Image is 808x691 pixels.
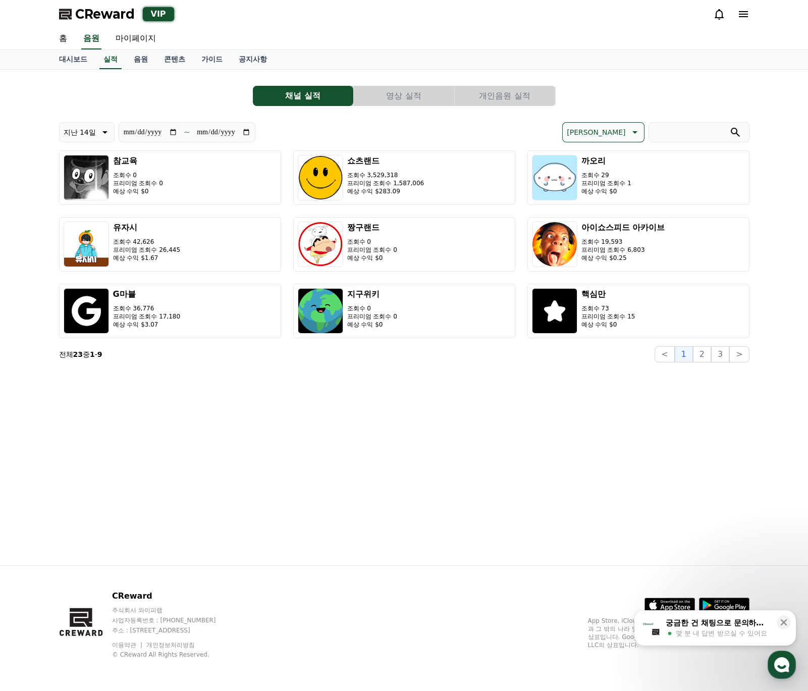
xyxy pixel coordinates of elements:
[354,86,455,106] a: 영상 실적
[113,179,163,187] p: 프리미엄 조회수 0
[59,349,102,359] p: 전체 중 -
[32,335,38,343] span: 홈
[347,238,397,246] p: 조회수 0
[253,86,353,106] button: 채널 실적
[354,86,454,106] button: 영상 실적
[693,346,711,362] button: 2
[729,346,749,362] button: >
[156,50,193,69] a: 콘텐츠
[581,222,665,234] h3: 아이쇼스피드 아카이브
[527,217,749,272] button: 아이쇼스피드 아카이브 조회수 19,593 프리미엄 조회수 6,803 예상 수익 $0.25
[347,155,424,167] h3: 쇼츠랜드
[347,288,397,300] h3: 지구위키
[126,50,156,69] a: 음원
[298,288,343,334] img: 지구위키
[64,288,109,334] img: G마블
[156,335,168,343] span: 설정
[562,122,644,142] button: [PERSON_NAME]
[347,187,424,195] p: 예상 수익 $283.09
[64,222,109,267] img: 유자시
[581,304,635,312] p: 조회수 73
[581,288,635,300] h3: 핵심만
[193,50,231,69] a: 가이드
[298,155,343,200] img: 쇼츠랜드
[455,86,556,106] a: 개인음원 실적
[347,254,397,262] p: 예상 수익 $0
[532,222,577,267] img: 아이쇼스피드 아카이브
[59,284,281,338] button: G마블 조회수 36,776 프리미엄 조회수 17,180 예상 수익 $3.07
[347,312,397,321] p: 프리미엄 조회수 0
[581,179,631,187] p: 프리미엄 조회수 1
[113,254,181,262] p: 예상 수익 $1.67
[75,6,135,22] span: CReward
[588,617,749,649] p: App Store, iCloud, iCloud Drive 및 iTunes Store는 미국과 그 밖의 나라 및 지역에서 등록된 Apple Inc.의 서비스 상표입니다. Goo...
[59,122,115,142] button: 지난 14일
[527,150,749,205] button: 까오리 조회수 29 프리미엄 조회수 1 예상 수익 $0
[532,288,577,334] img: 핵심만
[581,246,665,254] p: 프리미엄 조회수 6,803
[675,346,693,362] button: 1
[92,336,104,344] span: 대화
[81,28,101,49] a: 음원
[293,150,515,205] button: 쇼츠랜드 조회수 3,529,318 프리미엄 조회수 1,587,006 예상 수익 $283.09
[112,606,235,614] p: 주식회사 와이피랩
[231,50,275,69] a: 공지사항
[59,217,281,272] button: 유자시 조회수 42,626 프리미엄 조회수 26,445 예상 수익 $1.67
[113,155,163,167] h3: 참교육
[655,346,674,362] button: <
[113,312,181,321] p: 프리미엄 조회수 17,180
[64,125,96,139] p: 지난 14일
[64,155,109,200] img: 참교육
[107,28,164,49] a: 마이페이지
[347,222,397,234] h3: 짱구랜드
[51,28,75,49] a: 홈
[293,284,515,338] button: 지구위키 조회수 0 프리미엄 조회수 0 예상 수익 $0
[73,350,83,358] strong: 23
[527,284,749,338] button: 핵심만 조회수 73 프리미엄 조회수 15 예상 수익 $0
[143,7,174,21] div: VIP
[581,254,665,262] p: 예상 수익 $0.25
[113,222,181,234] h3: 유자시
[99,50,122,69] a: 실적
[97,350,102,358] strong: 9
[347,171,424,179] p: 조회수 3,529,318
[59,150,281,205] button: 참교육 조회수 0 프리미엄 조회수 0 예상 수익 $0
[347,246,397,254] p: 프리미엄 조회수 0
[146,642,195,649] a: 개인정보처리방침
[113,321,181,329] p: 예상 수익 $3.07
[51,50,95,69] a: 대시보드
[112,651,235,659] p: © CReward All Rights Reserved.
[298,222,343,267] img: 짱구랜드
[112,616,235,624] p: 사업자등록번호 : [PHONE_NUMBER]
[253,86,354,106] a: 채널 실적
[567,125,625,139] p: [PERSON_NAME]
[113,187,163,195] p: 예상 수익 $0
[67,320,130,345] a: 대화
[347,179,424,187] p: 프리미엄 조회수 1,587,006
[112,590,235,602] p: CReward
[130,320,194,345] a: 설정
[112,626,235,634] p: 주소 : [STREET_ADDRESS]
[3,320,67,345] a: 홈
[581,155,631,167] h3: 까오리
[90,350,95,358] strong: 1
[113,246,181,254] p: 프리미엄 조회수 26,445
[455,86,555,106] button: 개인음원 실적
[581,321,635,329] p: 예상 수익 $0
[581,171,631,179] p: 조회수 29
[113,238,181,246] p: 조회수 42,626
[113,304,181,312] p: 조회수 36,776
[581,238,665,246] p: 조회수 19,593
[532,155,577,200] img: 까오리
[112,642,144,649] a: 이용약관
[113,288,181,300] h3: G마블
[59,6,135,22] a: CReward
[581,187,631,195] p: 예상 수익 $0
[184,126,190,138] p: ~
[711,346,729,362] button: 3
[347,321,397,329] p: 예상 수익 $0
[581,312,635,321] p: 프리미엄 조회수 15
[347,304,397,312] p: 조회수 0
[293,217,515,272] button: 짱구랜드 조회수 0 프리미엄 조회수 0 예상 수익 $0
[113,171,163,179] p: 조회수 0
